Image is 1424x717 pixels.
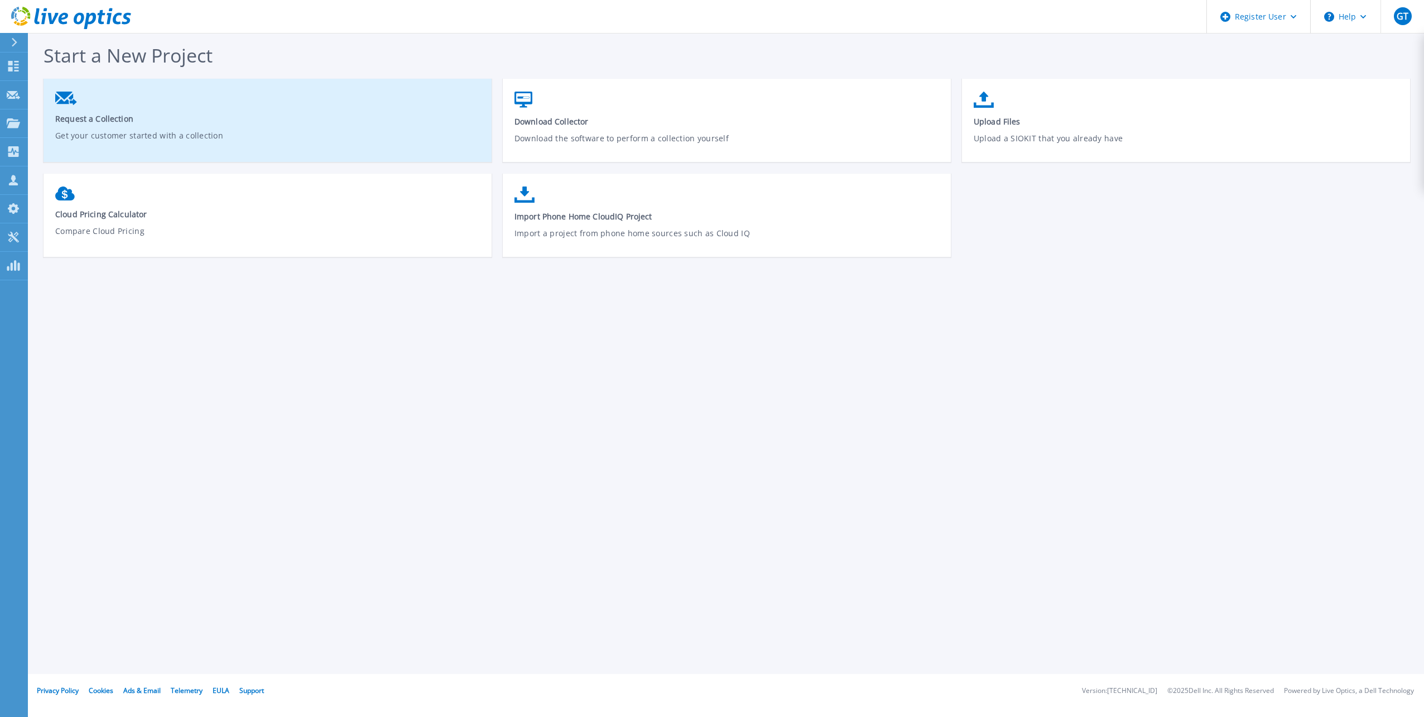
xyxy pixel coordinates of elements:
a: EULA [213,686,229,695]
span: GT [1397,12,1408,21]
a: Ads & Email [123,686,161,695]
a: Cookies [89,686,113,695]
a: Cloud Pricing CalculatorCompare Cloud Pricing [44,181,492,259]
a: Privacy Policy [37,686,79,695]
a: Support [239,686,264,695]
span: Import Phone Home CloudIQ Project [514,211,940,222]
a: Upload FilesUpload a SIOKIT that you already have [962,86,1410,166]
span: Start a New Project [44,42,213,68]
p: Get your customer started with a collection [55,130,480,155]
span: Upload Files [974,116,1399,127]
p: Download the software to perform a collection yourself [514,132,940,158]
span: Request a Collection [55,113,480,124]
span: Download Collector [514,116,940,127]
li: Powered by Live Optics, a Dell Technology [1284,687,1414,695]
a: Telemetry [171,686,203,695]
a: Request a CollectionGet your customer started with a collection [44,86,492,163]
span: Cloud Pricing Calculator [55,209,480,219]
p: Import a project from phone home sources such as Cloud IQ [514,227,940,253]
p: Upload a SIOKIT that you already have [974,132,1399,158]
p: Compare Cloud Pricing [55,225,480,251]
li: © 2025 Dell Inc. All Rights Reserved [1167,687,1274,695]
li: Version: [TECHNICAL_ID] [1082,687,1157,695]
a: Download CollectorDownload the software to perform a collection yourself [503,86,951,166]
